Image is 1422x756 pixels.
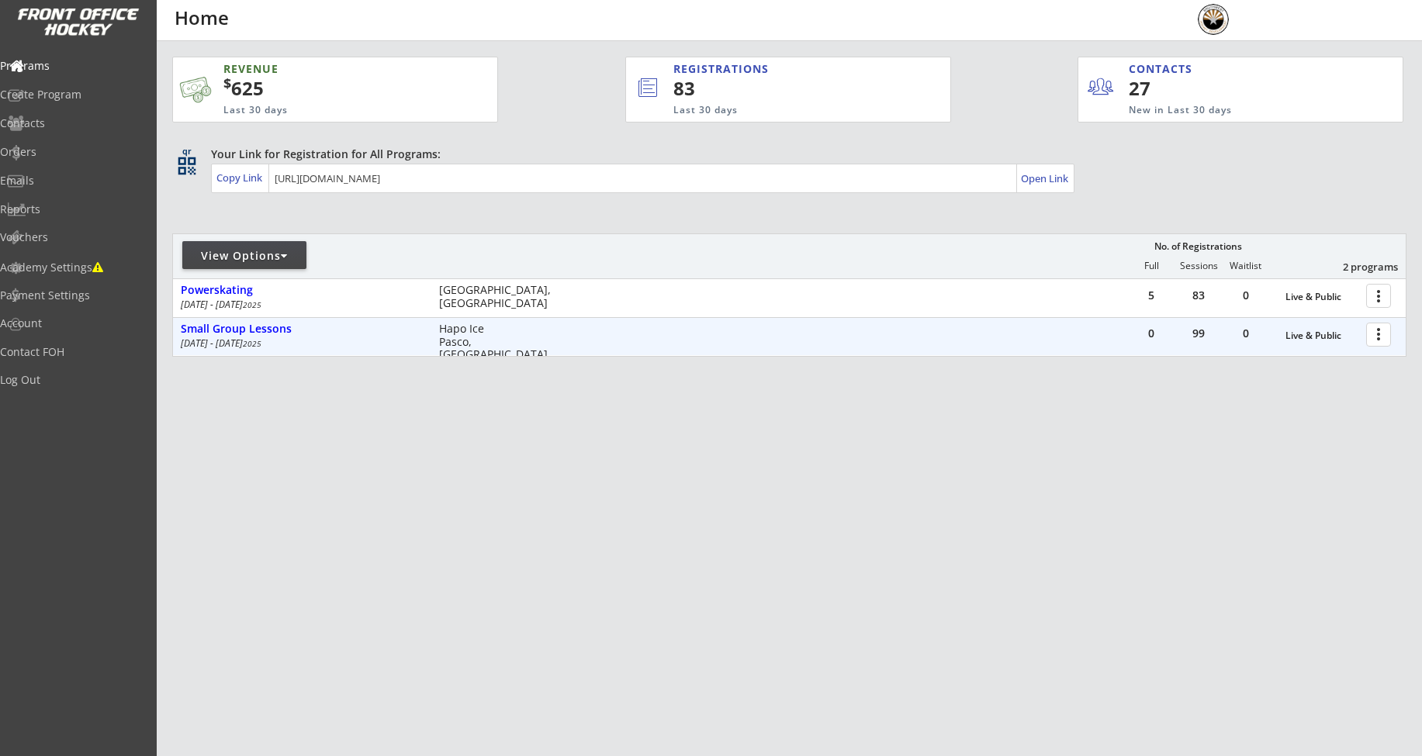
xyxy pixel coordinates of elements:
div: No. of Registrations [1150,241,1246,252]
div: CONTACTS [1129,61,1199,77]
div: 99 [1175,328,1222,339]
div: 0 [1128,328,1175,339]
div: Last 30 days [223,104,422,117]
div: View Options [182,248,306,264]
em: 2025 [243,338,261,349]
div: REVENUE [223,61,422,77]
div: Hapo Ice Pasco, [GEOGRAPHIC_DATA] [439,323,561,361]
div: Your Link for Registration for All Programs: [211,147,1358,162]
div: [DATE] - [DATE] [181,339,418,348]
div: Sessions [1175,261,1222,271]
div: 625 [223,75,448,102]
a: Open Link [1021,167,1070,189]
div: 27 [1129,75,1224,102]
div: Full [1128,261,1175,271]
sup: $ [223,74,231,92]
button: more_vert [1366,284,1391,308]
div: [GEOGRAPHIC_DATA], [GEOGRAPHIC_DATA] [439,284,561,310]
div: 2 programs [1317,260,1398,274]
div: 5 [1128,290,1175,301]
div: Waitlist [1222,261,1268,271]
div: 0 [1223,290,1269,301]
div: Open Link [1021,172,1070,185]
button: more_vert [1366,323,1391,347]
div: Powerskating [181,284,423,297]
div: Live & Public [1285,330,1358,341]
div: Last 30 days [673,104,887,117]
div: Live & Public [1285,292,1358,302]
div: Copy Link [216,171,265,185]
div: New in Last 30 days [1129,104,1330,117]
button: qr_code [175,154,199,178]
div: [DATE] - [DATE] [181,300,418,309]
div: REGISTRATIONS [673,61,878,77]
div: 83 [673,75,898,102]
div: qr [177,147,195,157]
div: 0 [1223,328,1269,339]
div: 83 [1175,290,1222,301]
div: Small Group Lessons [181,323,423,336]
em: 2025 [243,299,261,310]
